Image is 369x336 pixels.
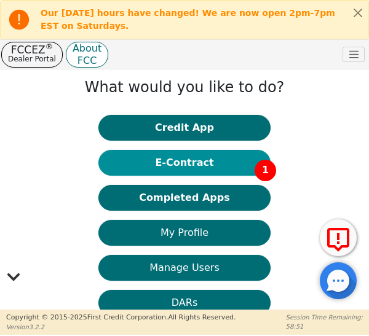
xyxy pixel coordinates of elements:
[41,8,335,31] b: Our [DATE] hours have changed! We are now open 2pm-7pm EST on Saturdays.
[98,255,271,281] button: Manage Users
[347,1,368,25] button: Close alert
[98,290,271,316] button: DARs
[6,313,236,323] p: Copyright © 2015- 2025 First Credit Corporation.
[320,219,357,256] button: Report Error to FCC
[8,54,56,64] p: Dealer Portal
[286,313,363,322] p: Session Time Remaining:
[1,42,63,68] button: FCCEZ®Dealer Portal
[98,220,271,246] button: My Profile
[343,47,365,63] button: Toggle navigation
[73,45,101,52] p: About
[98,115,271,141] button: Credit App
[66,42,108,68] button: AboutFCC
[286,322,363,331] p: 58:51
[6,322,236,332] p: Version 3.2.2
[73,58,101,64] p: FCC
[255,160,276,181] span: 1
[98,150,271,176] button: E-Contract1
[168,313,236,321] span: All Rights Reserved.
[8,45,56,54] p: FCCEZ
[46,42,54,51] sup: ®
[98,185,271,211] button: Completed Apps
[85,79,285,96] h1: What would you like to do?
